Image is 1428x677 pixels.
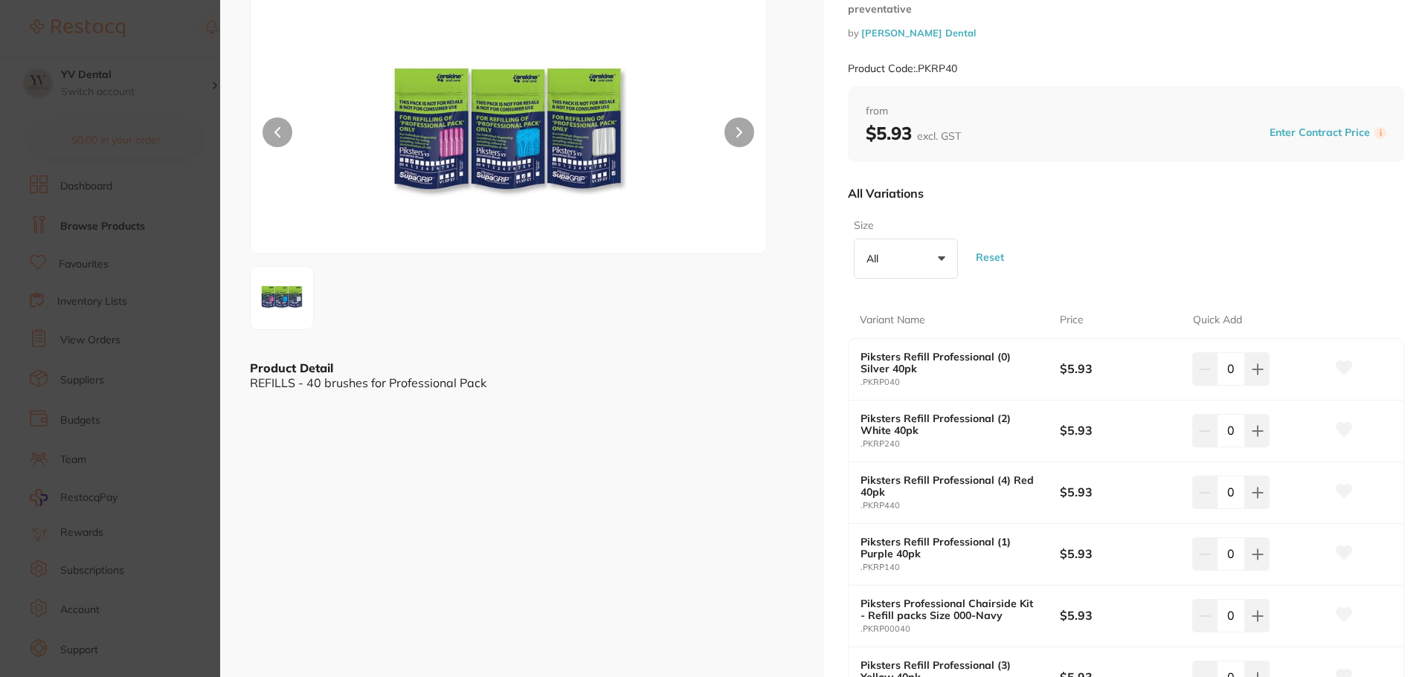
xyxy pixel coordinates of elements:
[250,360,333,375] b: Product Detail
[861,597,1040,621] b: Piksters Professional Chairside Kit - Refill packs Size 000-Navy
[866,252,884,265] p: All
[354,19,663,253] img: ODYtNTEzLWpwZw
[861,501,1060,511] small: .PKRP440
[861,536,1040,560] b: Piksters Refill Professional (1) Purple 40pk
[861,624,1060,634] small: .PKRP00040
[866,104,1386,119] span: from
[917,129,961,143] span: excl. GST
[866,122,961,144] b: $5.93
[1060,545,1180,562] b: $5.93
[861,563,1060,572] small: .PKRP140
[971,230,1009,285] button: Reset
[1060,313,1084,328] p: Price
[861,439,1060,449] small: .PKRP240
[1265,126,1374,140] button: Enter Contract Price
[861,474,1040,498] b: Piksters Refill Professional (4) Red 40pk
[848,27,1404,39] small: by
[1060,607,1180,623] b: $5.93
[250,376,794,389] div: REFILLS - 40 brushes for Professional Pack
[861,351,1040,375] b: Piksters Refill Professional (0) Silver 40pk
[1060,422,1180,438] b: $5.93
[1060,360,1180,377] b: $5.93
[861,412,1040,436] b: Piksters Refill Professional (2) White 40pk
[848,3,1404,16] small: preventative
[848,62,957,75] small: Product Code: .PKRP40
[854,218,953,233] label: Size
[1193,313,1242,328] p: Quick Add
[854,239,958,279] button: All
[1060,484,1180,500] b: $5.93
[860,313,925,328] p: Variant Name
[1374,127,1386,139] label: i
[861,27,976,39] a: [PERSON_NAME] Dental
[861,378,1060,387] small: .PKRP040
[848,186,924,201] p: All Variations
[255,271,309,325] img: ODYtNTEzLWpwZw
